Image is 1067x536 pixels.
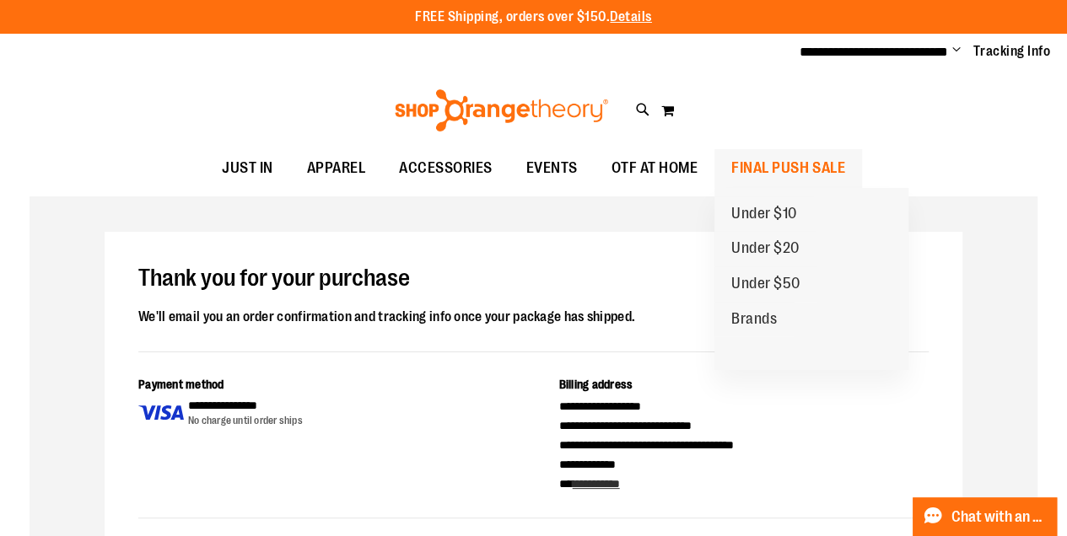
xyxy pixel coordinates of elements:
h1: Thank you for your purchase [138,265,929,292]
div: We'll email you an order confirmation and tracking info once your package has shipped. [138,306,929,328]
a: ACCESSORIES [382,149,509,188]
div: Billing address [559,376,930,397]
a: Brands [714,302,794,337]
span: Chat with an Expert [951,509,1047,525]
div: No charge until order ships [188,414,304,428]
img: Shop Orangetheory [392,89,611,131]
p: FREE Shipping, orders over $150. [415,8,652,27]
a: Tracking Info [973,42,1051,61]
ul: FINAL PUSH SALE [714,188,908,371]
a: Under $10 [714,196,814,232]
div: Payment method [138,376,509,397]
span: ACCESSORIES [399,149,493,187]
span: Under $20 [731,239,800,260]
img: Payment type icon [138,397,184,428]
a: OTF AT HOME [595,149,715,188]
button: Account menu [952,43,961,60]
span: APPAREL [307,149,366,187]
span: EVENTS [526,149,578,187]
span: FINAL PUSH SALE [731,149,845,187]
a: Under $20 [714,231,816,266]
a: Under $50 [714,266,817,302]
span: OTF AT HOME [612,149,698,187]
span: Under $50 [731,275,800,296]
span: JUST IN [222,149,273,187]
button: Chat with an Expert [913,497,1058,536]
span: Under $10 [731,205,797,226]
a: JUST IN [205,149,290,188]
a: APPAREL [290,149,383,188]
a: Details [610,9,652,24]
a: EVENTS [509,149,595,188]
span: Brands [731,310,777,331]
a: FINAL PUSH SALE [714,149,862,188]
